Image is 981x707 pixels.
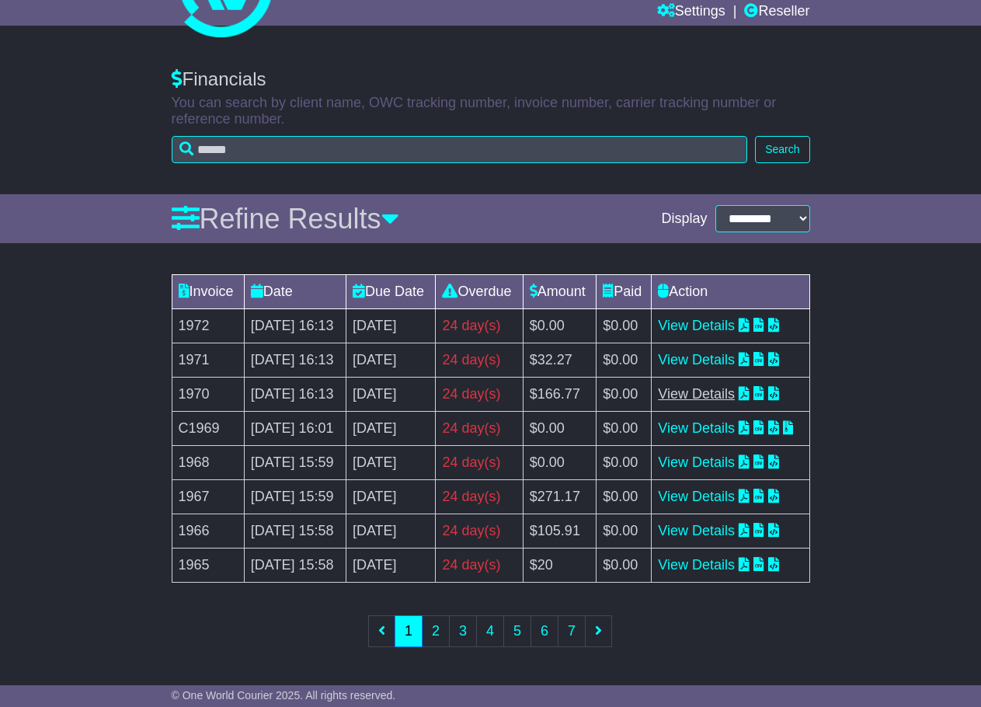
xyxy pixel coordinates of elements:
[531,615,558,647] a: 6
[346,446,436,480] td: [DATE]
[172,480,244,514] td: 1967
[422,615,450,647] a: 2
[346,412,436,446] td: [DATE]
[661,211,707,228] span: Display
[442,486,516,507] div: 24 day(s)
[442,521,516,542] div: 24 day(s)
[558,615,586,647] a: 7
[523,446,596,480] td: $0.00
[346,480,436,514] td: [DATE]
[597,378,652,412] td: $0.00
[244,343,346,378] td: [DATE] 16:13
[597,343,652,378] td: $0.00
[597,514,652,549] td: $0.00
[172,275,244,309] td: Invoice
[346,309,436,343] td: [DATE]
[172,309,244,343] td: 1972
[523,412,596,446] td: $0.00
[244,514,346,549] td: [DATE] 15:58
[244,446,346,480] td: [DATE] 15:59
[442,418,516,439] div: 24 day(s)
[597,480,652,514] td: $0.00
[442,384,516,405] div: 24 day(s)
[172,343,244,378] td: 1971
[658,557,735,573] a: View Details
[523,549,596,583] td: $20
[172,378,244,412] td: 1970
[658,523,735,538] a: View Details
[503,615,531,647] a: 5
[449,615,477,647] a: 3
[658,386,735,402] a: View Details
[244,275,346,309] td: Date
[172,549,244,583] td: 1965
[436,275,523,309] td: Overdue
[658,454,735,470] a: View Details
[172,446,244,480] td: 1968
[346,343,436,378] td: [DATE]
[523,275,596,309] td: Amount
[244,378,346,412] td: [DATE] 16:13
[652,275,809,309] td: Action
[172,203,399,235] a: Refine Results
[346,378,436,412] td: [DATE]
[597,275,652,309] td: Paid
[172,412,244,446] td: C1969
[755,136,809,163] button: Search
[523,378,596,412] td: $166.77
[597,446,652,480] td: $0.00
[172,514,244,549] td: 1966
[658,352,735,367] a: View Details
[658,489,735,504] a: View Details
[597,549,652,583] td: $0.00
[658,420,735,436] a: View Details
[172,689,396,702] span: © One World Courier 2025. All rights reserved.
[476,615,504,647] a: 4
[442,452,516,473] div: 24 day(s)
[523,343,596,378] td: $32.27
[244,412,346,446] td: [DATE] 16:01
[597,412,652,446] td: $0.00
[172,68,810,91] div: Financials
[442,315,516,336] div: 24 day(s)
[442,350,516,371] div: 24 day(s)
[172,95,810,128] p: You can search by client name, OWC tracking number, invoice number, carrier tracking number or re...
[523,514,596,549] td: $105.91
[523,480,596,514] td: $271.17
[442,555,516,576] div: 24 day(s)
[244,549,346,583] td: [DATE] 15:58
[395,615,423,647] a: 1
[346,275,436,309] td: Due Date
[346,514,436,549] td: [DATE]
[346,549,436,583] td: [DATE]
[244,480,346,514] td: [DATE] 15:59
[523,309,596,343] td: $0.00
[244,309,346,343] td: [DATE] 16:13
[658,318,735,333] a: View Details
[597,309,652,343] td: $0.00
